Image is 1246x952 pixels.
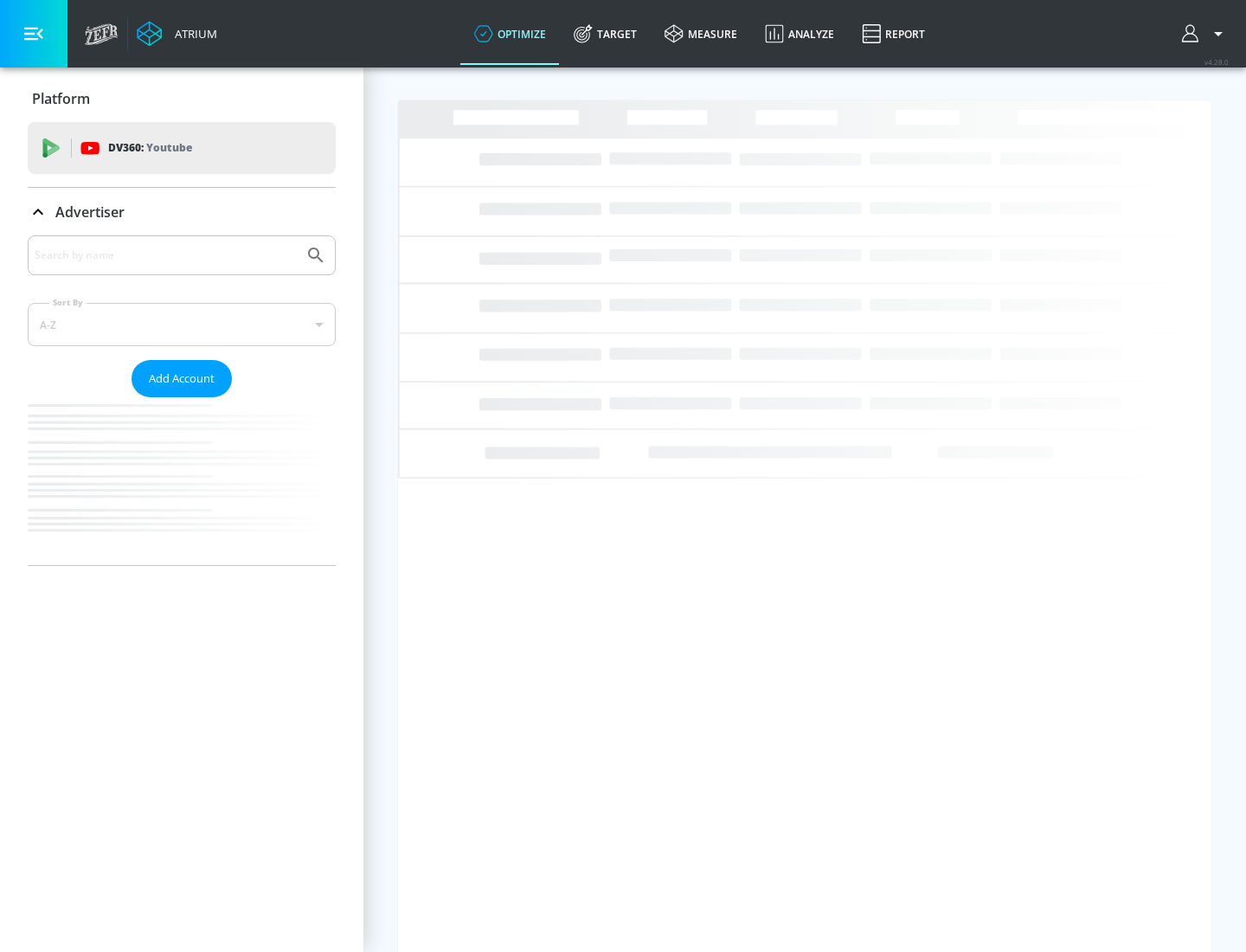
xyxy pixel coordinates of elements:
input: Search by name [35,244,297,267]
a: measure [651,3,751,65]
div: Atrium [168,26,217,42]
a: Analyze [751,3,848,65]
span: v 4.28.0 [1204,57,1229,67]
div: Advertiser [28,235,336,565]
div: Platform [28,74,336,123]
div: DV360: Youtube [28,122,336,174]
nav: list of Advertiser [28,397,336,565]
p: Platform [32,89,90,108]
label: Sort By [49,297,87,308]
div: Advertiser [28,188,336,236]
div: A-Z [28,303,336,346]
a: Report [848,3,939,65]
p: Youtube [146,138,192,157]
button: Add Account [132,360,232,397]
a: optimize [460,3,560,65]
p: Advertiser [55,203,125,222]
span: Add Account [149,369,215,389]
p: DV360: [108,138,192,158]
a: Atrium [137,21,217,47]
a: Target [560,3,651,65]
